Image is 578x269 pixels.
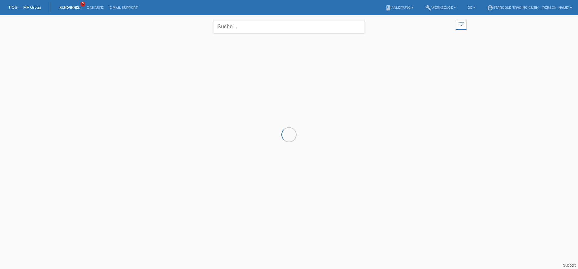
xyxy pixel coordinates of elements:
i: build [425,5,431,11]
a: Kund*innen [56,6,83,9]
a: Support [563,263,576,267]
a: Einkäufe [83,6,106,9]
a: buildWerkzeuge ▾ [422,6,459,9]
i: filter_list [458,21,465,27]
span: 9 [80,2,85,7]
i: book [385,5,391,11]
i: account_circle [487,5,493,11]
input: Suche... [214,20,364,34]
a: account_circleStargold Trading GmbH - [PERSON_NAME] ▾ [484,6,575,9]
a: DE ▾ [465,6,478,9]
a: POS — MF Group [9,5,41,10]
a: E-Mail Support [107,6,141,9]
a: bookAnleitung ▾ [382,6,416,9]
